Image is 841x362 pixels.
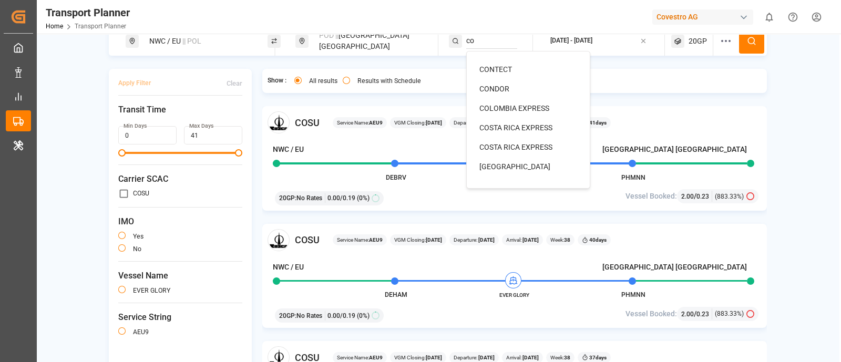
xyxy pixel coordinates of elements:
[273,144,304,155] h4: NWC / EU
[479,104,549,112] span: COLOMBIA EXPRESS
[118,173,242,185] span: Carrier SCAC
[295,233,320,247] span: COSU
[337,119,383,127] span: Service Name:
[715,192,744,201] span: (883.33%)
[386,174,406,181] span: DEBRV
[696,193,709,200] span: 0.23
[426,120,442,126] b: [DATE]
[394,119,442,127] span: VGM Closing:
[133,233,143,240] label: yes
[296,311,322,320] span: No Rates
[564,355,570,360] b: 38
[652,7,757,27] button: Covestro AG
[327,193,355,203] span: 0.00 / 0.19
[589,120,607,126] b: 41 days
[589,237,607,243] b: 40 days
[118,311,242,324] span: Service String
[273,262,304,273] h4: NWC / EU
[327,311,355,320] span: 0.00 / 0.19
[46,5,130,20] div: Transport Planner
[696,311,709,318] span: 0.23
[621,291,645,298] span: PHMNN
[133,329,149,335] label: AEU9
[689,36,707,47] span: 20GP
[625,308,677,319] span: Vessel Booked:
[337,354,383,361] span: Service Name:
[506,354,539,361] span: Arrival:
[295,116,320,130] span: COSU
[479,123,552,132] span: COSTA RICA EXPRESS
[357,311,370,320] span: (0%)
[296,193,322,203] span: No Rates
[268,229,290,251] img: Carrier
[118,104,242,116] span: Transit Time
[357,78,421,84] label: Results with Schedule
[479,85,509,93] span: CONDOR
[602,262,747,273] h4: [GEOGRAPHIC_DATA] [GEOGRAPHIC_DATA]
[539,31,659,51] button: [DATE] - [DATE]
[479,162,550,171] span: [GEOGRAPHIC_DATA]
[466,33,517,49] input: Search Service String
[454,119,495,127] span: Departure:
[227,74,242,92] button: Clear
[235,149,242,157] span: Maximum
[124,122,147,130] label: Min Days
[479,65,512,74] span: CONTECT
[681,191,712,202] div: /
[337,236,383,244] span: Service Name:
[118,149,126,157] span: Minimum
[426,355,442,360] b: [DATE]
[357,193,370,203] span: (0%)
[757,5,781,29] button: show 0 new notifications
[454,236,495,244] span: Departure:
[189,122,213,130] label: Max Days
[133,246,141,252] label: no
[681,308,712,319] div: /
[564,237,570,243] b: 38
[652,9,753,25] div: Covestro AG
[589,355,607,360] b: 37 days
[279,311,296,320] span: 20GP :
[394,354,442,361] span: VGM Closing:
[385,291,407,298] span: DEHAM
[486,291,543,299] span: EVER GLORY
[621,174,645,181] span: PHMNN
[268,111,290,133] img: Carrier
[394,236,442,244] span: VGM Closing:
[143,32,257,51] div: NWC / EU
[477,237,495,243] b: [DATE]
[133,190,149,196] label: COSU
[681,193,694,200] span: 2.00
[454,354,495,361] span: Departure:
[319,31,339,39] span: POD ||
[268,76,286,86] span: Show :
[521,355,539,360] b: [DATE]
[715,309,744,318] span: (883.33%)
[521,237,539,243] b: [DATE]
[369,355,383,360] b: AEU9
[477,355,495,360] b: [DATE]
[781,5,805,29] button: Help Center
[506,236,539,244] span: Arrival:
[313,26,426,56] div: [GEOGRAPHIC_DATA] [GEOGRAPHIC_DATA]
[625,191,677,202] span: Vessel Booked:
[550,36,592,46] div: [DATE] - [DATE]
[118,270,242,282] span: Vessel Name
[118,215,242,228] span: IMO
[426,237,442,243] b: [DATE]
[133,287,170,294] label: EVER GLORY
[681,311,694,318] span: 2.00
[279,193,296,203] span: 20GP :
[227,79,242,88] div: Clear
[182,37,201,45] span: || POL
[309,78,337,84] label: All results
[46,23,63,30] a: Home
[550,236,570,244] span: Week:
[369,120,383,126] b: AEU9
[602,144,747,155] h4: [GEOGRAPHIC_DATA] [GEOGRAPHIC_DATA]
[479,143,552,151] span: COSTA RICA EXPRESS
[550,354,570,361] span: Week:
[369,237,383,243] b: AEU9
